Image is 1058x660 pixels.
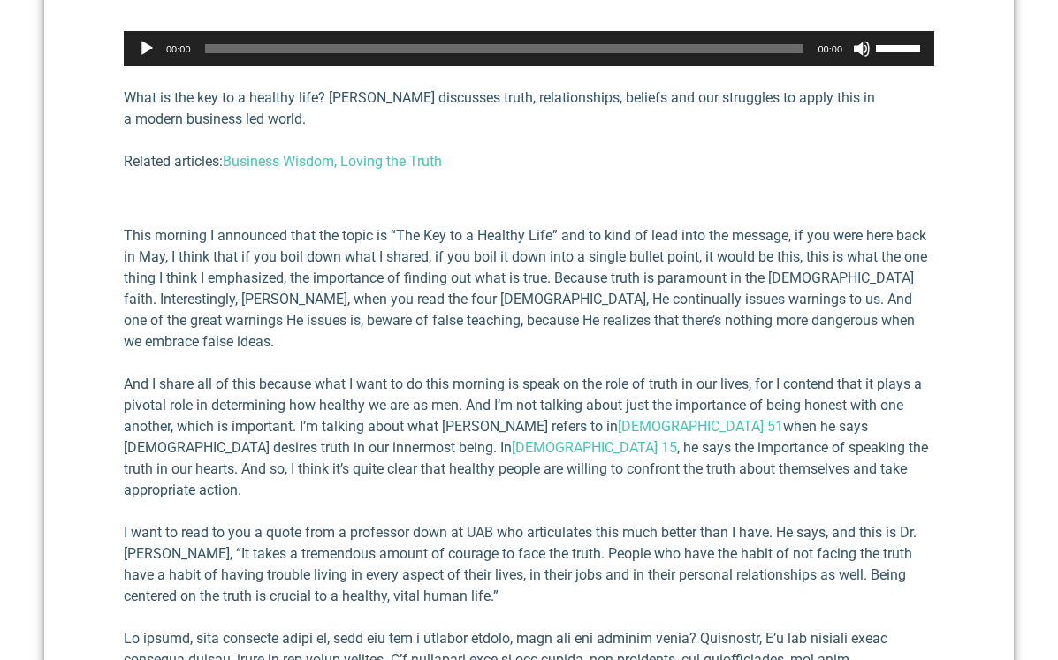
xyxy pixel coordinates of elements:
[124,151,934,172] p: Related articles:
[124,374,934,501] p: And I share all of this because what I want to do this morning is speak on the role of truth in o...
[223,153,337,170] a: Business Wisdom,
[124,87,934,130] p: What is the key to a healthy life? [PERSON_NAME] discusses truth, relationships, beliefs and our ...
[876,31,925,63] a: Volume Slider
[340,153,442,170] a: Loving the Truth
[818,44,842,55] span: 00:00
[166,44,191,55] span: 00:00
[124,31,934,66] div: Audio Player
[124,522,934,607] p: I want to read to you a quote from a professor down at UAB who articulates this much better than ...
[853,40,871,57] button: Mute
[138,40,156,57] button: Play
[618,418,783,435] a: [DEMOGRAPHIC_DATA] 51
[205,44,804,53] span: Time Slider
[512,439,677,456] a: [DEMOGRAPHIC_DATA] 15
[124,225,934,353] p: This morning I announced that the topic is “The Key to a Healthy Life” and to kind of lead into t...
